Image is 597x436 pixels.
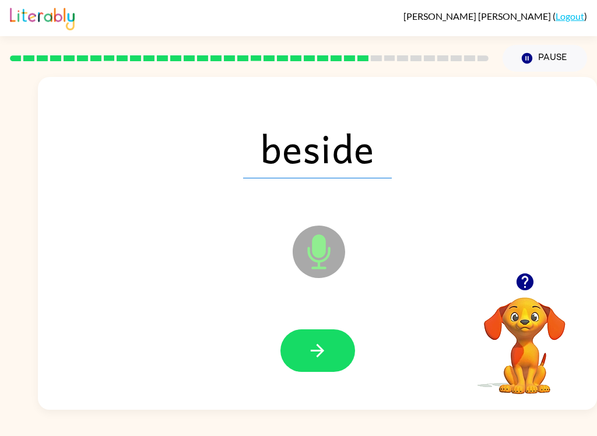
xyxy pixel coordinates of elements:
[556,10,584,22] a: Logout
[403,10,587,22] div: ( )
[10,5,75,30] img: Literably
[403,10,553,22] span: [PERSON_NAME] [PERSON_NAME]
[243,118,392,178] span: beside
[503,45,587,72] button: Pause
[466,279,583,396] video: Your browser must support playing .mp4 files to use Literably. Please try using another browser.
